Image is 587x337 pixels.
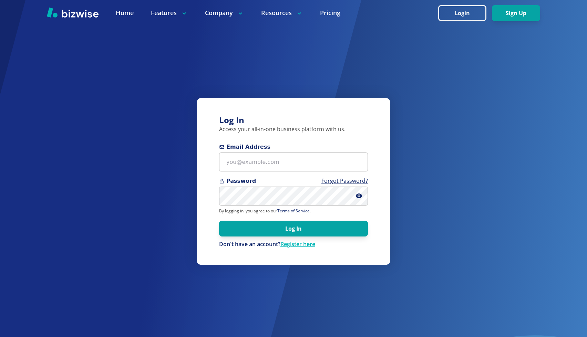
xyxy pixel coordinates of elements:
img: Bizwise Logo [47,7,99,18]
p: Don't have an account? [219,241,368,248]
a: Pricing [320,9,340,17]
h3: Log In [219,115,368,126]
span: Email Address [219,143,368,151]
a: Register here [280,240,315,248]
input: you@example.com [219,152,368,171]
a: Forgot Password? [321,177,368,185]
a: Login [438,10,492,17]
a: Terms of Service [277,208,310,214]
button: Sign Up [492,5,540,21]
a: Sign Up [492,10,540,17]
button: Login [438,5,486,21]
p: Resources [261,9,303,17]
a: Home [116,9,134,17]
p: Features [151,9,188,17]
p: By logging in, you agree to our . [219,208,368,214]
p: Access your all-in-one business platform with us. [219,126,368,133]
button: Log In [219,221,368,236]
span: Password [219,177,368,185]
div: Don't have an account?Register here [219,241,368,248]
p: Company [205,9,244,17]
